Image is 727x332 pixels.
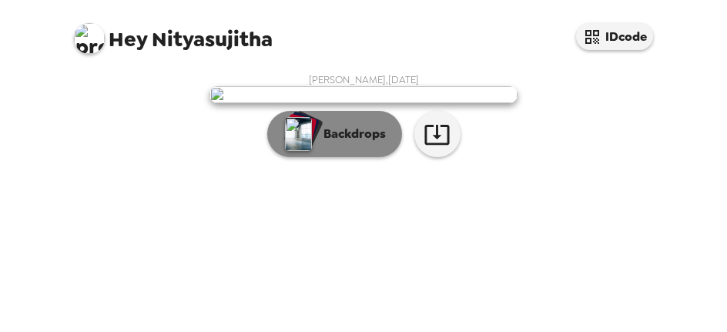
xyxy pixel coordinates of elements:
[74,15,273,50] span: Nityasujitha
[267,111,402,157] button: Backdrops
[316,125,386,143] p: Backdrops
[576,23,653,50] button: IDcode
[309,73,419,86] span: [PERSON_NAME] , [DATE]
[109,25,147,53] span: Hey
[74,23,105,54] img: profile pic
[209,86,518,103] img: user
